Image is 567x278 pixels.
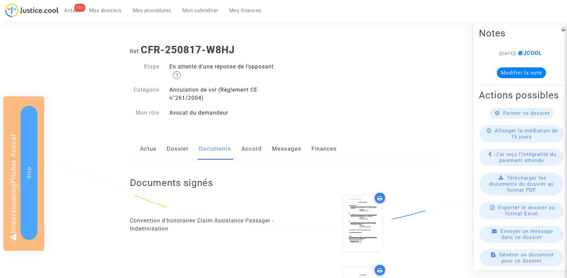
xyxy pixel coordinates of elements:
div: Etape [125,63,165,79]
div: Avocat du demandeur [164,109,283,117]
a: Documents [199,138,231,160]
h2: Actions possibles [479,89,564,101]
a: Accord [241,138,262,160]
img: help.svg [173,71,181,79]
div: Mon rôle [125,109,165,117]
a: Mes dossiers [84,5,127,16]
a: Mes procédures [127,5,177,16]
span: Télécharger les documents du dossier au format PDF [489,175,554,193]
div: En attente d’une réponse de l’opposant [164,63,283,79]
span: Ref. [130,48,141,55]
a: Mon calendrier [177,5,224,16]
div: Catégorie [125,86,165,102]
span: Exporter le dossier au format Excel [498,204,555,216]
span: J'ai reçu l'intégralité du paiement attendu [495,151,556,163]
div: 101 [74,4,85,12]
span: Mes finances [229,7,262,13]
span: Mon calendrier [182,7,218,13]
a: Finances [312,138,337,160]
img: jc-logo.svg [5,3,59,17]
button: Stop [21,106,37,240]
span: Fermer ce dossier [503,110,550,116]
span: Mes dossiers [89,7,122,13]
a: Messages [272,138,301,160]
span: Stop [26,167,32,179]
a: 101Actus [59,5,84,16]
span: Allonger la médiation de 15 jours [495,127,558,140]
button: Modifier la note [497,67,546,78]
a: Actus [140,138,157,160]
b: CFR-250817-W8HJ [141,44,235,56]
div: Impersonating [3,96,44,251]
span: JCOOL [516,50,542,56]
span: Actus [64,7,78,13]
div: Convention d'honoraires Claim Assistance Passager - Indemnisation [130,217,279,233]
div: Annulation de vol (Règlement CE n°261/2004) [164,86,283,102]
span: Mes procédures [133,7,171,13]
a: Dossier [167,138,189,160]
span: Générer un document pour ce dossier [499,251,554,264]
a: Mes finances [224,5,267,16]
span: [[DATE]] [499,51,516,56]
h2: Notes [479,27,564,39]
span: Envoyer un message dans ce dossier [501,228,553,240]
h2: Documents signés [130,177,213,189]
